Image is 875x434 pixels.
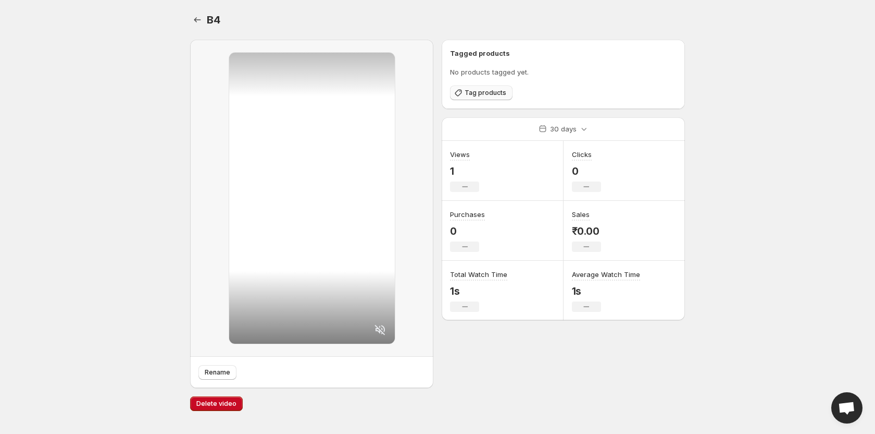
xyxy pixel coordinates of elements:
[196,400,236,408] span: Delete video
[572,225,601,237] p: ₹0.00
[190,396,243,411] button: Delete video
[550,124,577,134] p: 30 days
[190,13,205,27] button: Settings
[572,149,592,160] h3: Clicks
[572,269,640,280] h3: Average Watch Time
[572,209,590,220] h3: Sales
[450,48,677,58] h6: Tagged products
[450,269,507,280] h3: Total Watch Time
[450,149,470,160] h3: Views
[207,14,220,26] span: B4
[572,285,640,297] p: 1s
[198,365,236,380] button: Rename
[450,285,507,297] p: 1s
[450,86,512,100] button: Tag products
[831,392,863,424] a: Open chat
[450,225,485,237] p: 0
[450,165,479,177] p: 1
[205,368,230,377] span: Rename
[572,165,601,177] p: 0
[465,89,506,97] span: Tag products
[450,209,485,220] h3: Purchases
[450,67,677,77] p: No products tagged yet.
